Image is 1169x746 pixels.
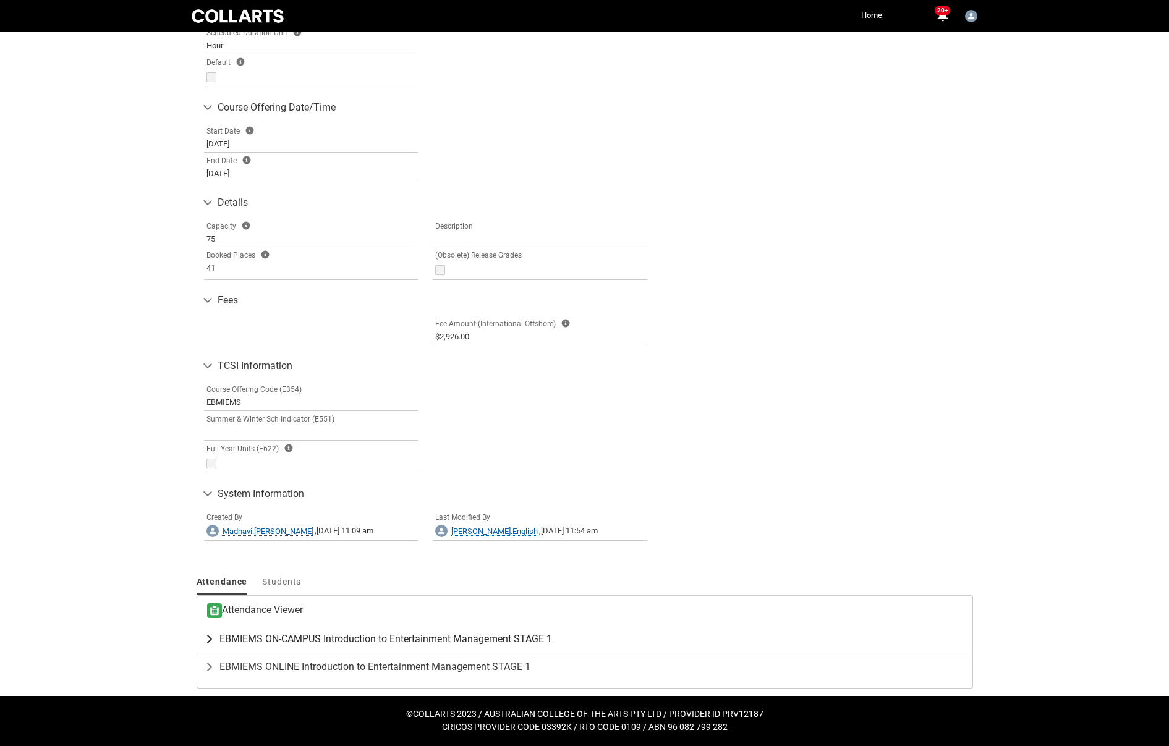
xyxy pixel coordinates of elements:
[206,234,215,244] lightning-formatted-number: 75
[206,415,334,423] span: Summer & Winter Sch Indicator (E551)
[965,10,977,22] img: Chrissie Vincent
[962,5,980,25] button: User Profile Chrissie Vincent
[236,57,245,67] lightning-helptext: Help Default
[435,320,556,328] span: Fee Amount (International Offshore)
[218,98,336,117] span: Course Offering Date/Time
[219,633,552,645] span: EBMIEMS ON-CAMPUS Introduction to Entertainment Management STAGE 1
[206,127,240,135] span: Start Date
[206,156,237,165] span: End Date
[218,291,238,310] span: Fees
[207,603,303,618] h3: Attendance Viewer
[197,193,654,213] button: Details
[245,126,255,135] lightning-helptext: Help Start Date
[197,98,654,117] button: Course Offering Date/Time
[197,570,248,595] a: Attendance
[206,28,287,37] span: Scheduled Duration Unit
[260,250,270,260] lightning-helptext: Help Booked Places
[935,6,950,15] span: 20+
[539,526,541,535] span: ,
[292,28,302,37] lightning-helptext: Help Scheduled Duration Unit
[435,222,473,231] span: Description
[435,332,469,341] lightning-formatted-text: $2,926.00
[206,41,223,50] lightning-formatted-text: Hour
[262,577,301,587] span: Students
[197,484,654,504] button: System Information
[317,526,373,535] lightning-formatted-text: [DATE] 11:09 am
[541,526,598,535] lightning-formatted-text: [DATE] 11:54 am
[218,193,248,212] span: Details
[435,513,490,522] span: Last Modified By
[218,357,292,375] span: TCSI Information
[206,513,242,522] span: Created By
[858,6,885,25] a: Home
[242,156,252,165] lightning-helptext: Help End Date
[206,222,236,231] span: Capacity
[218,485,304,503] span: System Information
[206,139,229,148] lightning-formatted-text: [DATE]
[561,319,571,328] lightning-helptext: Help Fee Amount (International Offshore)
[197,290,654,310] button: Fees
[262,570,301,595] a: Students
[241,221,251,231] lightning-helptext: Help Capacity
[206,397,241,407] lightning-formatted-text: EBMIEMS
[435,251,522,260] span: (Obsolete) Release Grades
[223,527,313,536] span: Madhavi.[PERSON_NAME]
[435,525,448,537] img: User
[197,653,972,680] button: EBMIEMS ONLINE Introduction to Entertainment Management STAGE 1
[206,444,279,453] span: Full Year Units (E622)
[206,251,255,260] span: Booked Places
[197,625,972,653] button: EBMIEMS ON-CAMPUS Introduction to Entertainment Management STAGE 1
[451,527,538,536] span: [PERSON_NAME].English
[284,444,294,453] lightning-helptext: Help Full Year Units (E622)
[197,577,248,587] span: Attendance
[935,9,950,23] button: 20+
[206,525,219,537] img: User
[315,526,317,535] span: ,
[206,263,215,273] lightning-formatted-number: 41
[219,661,530,673] span: EBMIEMS ONLINE Introduction to Entertainment Management STAGE 1
[206,385,302,394] span: Course Offering Code (E354)
[197,356,654,376] button: TCSI Information
[206,58,231,67] span: Default
[206,169,229,178] lightning-formatted-text: [DATE]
